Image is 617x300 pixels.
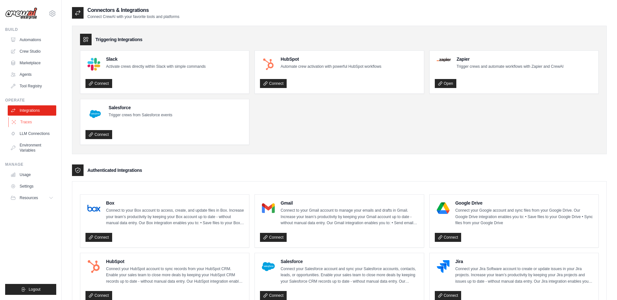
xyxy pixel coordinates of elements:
h4: Gmail [281,200,418,206]
a: Usage [8,170,56,180]
a: Connect [85,291,112,300]
a: Connect [260,291,287,300]
p: Connect your HubSpot account to sync records from your HubSpot CRM. Enable your sales team to clo... [106,266,244,285]
img: Google Drive Logo [437,202,450,215]
a: Traces [8,117,57,127]
a: Connect [260,79,287,88]
a: Open [435,79,456,88]
a: Connect [435,291,461,300]
h3: Triggering Integrations [95,36,142,43]
h3: Authenticated Integrations [87,167,142,173]
img: HubSpot Logo [87,260,100,273]
span: Logout [29,287,40,292]
h4: Jira [455,258,593,265]
a: Connect [260,233,287,242]
div: Build [5,27,56,32]
img: Zapier Logo [437,58,451,62]
h4: Google Drive [455,200,593,206]
h4: Salesforce [109,104,172,111]
img: Salesforce Logo [87,106,103,122]
span: Resources [20,195,38,200]
a: Automations [8,35,56,45]
img: HubSpot Logo [262,58,275,71]
div: Manage [5,162,56,167]
h4: Zapier [457,56,564,62]
img: Jira Logo [437,260,450,273]
p: Connect to your Box account to access, create, and update files in Box. Increase your team’s prod... [106,207,244,226]
a: LLM Connections [8,128,56,139]
a: Agents [8,69,56,80]
p: Trigger crews and automate workflows with Zapier and CrewAI [457,64,564,70]
a: Connect [435,233,461,242]
a: Tool Registry [8,81,56,91]
p: Connect your Google account and sync files from your Google Drive. Our Google Drive integration e... [455,207,593,226]
p: Automate crew activation with powerful HubSpot workflows [281,64,381,70]
p: Activate crews directly within Slack with simple commands [106,64,206,70]
p: Connect CrewAI with your favorite tools and platforms [87,14,179,19]
p: Connect your Jira Software account to create or update issues in your Jira projects. Increase you... [455,266,593,285]
img: Salesforce Logo [262,260,275,273]
p: Connect to your Gmail account to manage your emails and drafts in Gmail. Increase your team’s pro... [281,207,418,226]
img: Box Logo [87,202,100,215]
img: Slack Logo [87,58,100,71]
img: Gmail Logo [262,202,275,215]
h4: HubSpot [281,56,381,62]
h4: Slack [106,56,206,62]
a: Connect [85,130,112,139]
a: Crew Studio [8,46,56,57]
div: Operate [5,98,56,103]
a: Connect [85,233,112,242]
h4: Salesforce [281,258,418,265]
a: Connect [85,79,112,88]
button: Logout [5,284,56,295]
a: Environment Variables [8,140,56,155]
h4: HubSpot [106,258,244,265]
h2: Connectors & Integrations [87,6,179,14]
p: Trigger crews from Salesforce events [109,112,172,119]
h4: Box [106,200,244,206]
a: Integrations [8,105,56,116]
a: Marketplace [8,58,56,68]
p: Connect your Salesforce account and sync your Salesforce accounts, contacts, leads, or opportunit... [281,266,418,285]
button: Resources [8,193,56,203]
a: Settings [8,181,56,191]
img: Logo [5,7,37,20]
